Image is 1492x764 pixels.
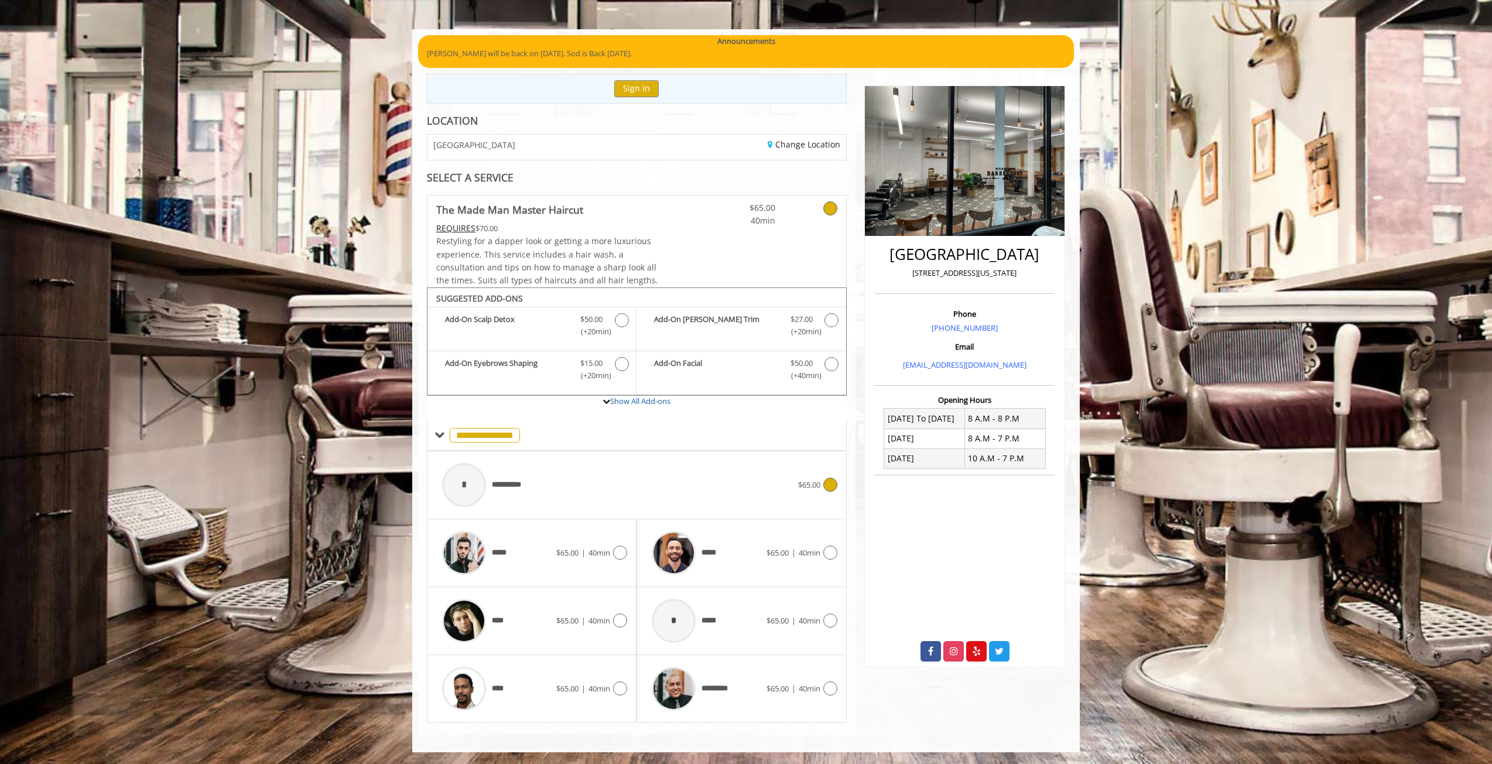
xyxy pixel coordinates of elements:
p: [PERSON_NAME] will be back on [DATE]. Sod is Back [DATE]. [427,47,1065,60]
span: $65.00 [798,479,820,490]
span: Restyling for a dapper look or getting a more luxurious experience. This service includes a hair ... [436,235,658,286]
b: Add-On Scalp Detox [445,313,569,338]
h3: Opening Hours [875,396,1055,404]
div: SELECT A SERVICE [427,172,847,183]
span: $50.00 [791,357,813,369]
a: Change Location [768,139,840,150]
h2: [GEOGRAPHIC_DATA] [878,246,1052,263]
td: 8 A.M - 8 P.M [964,409,1045,429]
span: 40min [588,683,610,694]
span: 40min [799,683,820,694]
span: (+20min ) [574,326,609,338]
label: Add-On Eyebrows Shaping [433,357,630,385]
span: | [792,615,796,626]
td: [DATE] [884,429,965,448]
span: $65.00 [766,547,789,558]
b: The Made Man Master Haircut [436,201,583,218]
span: $50.00 [580,313,603,326]
span: 40min [799,547,820,558]
span: This service needs some Advance to be paid before we block your appointment [436,222,475,234]
div: The Made Man Master Haircut Add-onS [427,287,847,396]
td: [DATE] To [DATE] [884,409,965,429]
a: [PHONE_NUMBER] [932,323,998,333]
b: Announcements [717,35,775,47]
a: [EMAIL_ADDRESS][DOMAIN_NAME] [903,359,1026,370]
span: (+20min ) [574,369,609,382]
div: $70.00 [436,222,672,235]
span: (+20min ) [784,326,819,338]
span: 40min [706,214,775,227]
span: $65.00 [766,615,789,626]
span: | [792,683,796,694]
h3: Phone [878,310,1052,318]
span: (+40min ) [784,369,819,382]
span: $15.00 [580,357,603,369]
span: $65.00 [766,683,789,694]
p: [STREET_ADDRESS][US_STATE] [878,267,1052,279]
h3: Email [878,342,1052,351]
span: $65.00 [706,201,775,214]
b: Add-On Eyebrows Shaping [445,357,569,382]
a: Show All Add-ons [610,396,670,406]
label: Add-On Facial [642,357,840,385]
span: $65.00 [556,615,579,626]
td: 8 A.M - 7 P.M [964,429,1045,448]
span: | [581,683,586,694]
span: $65.00 [556,683,579,694]
span: $65.00 [556,547,579,558]
span: 40min [588,615,610,626]
b: SUGGESTED ADD-ONS [436,293,523,304]
label: Add-On Beard Trim [642,313,840,341]
button: Sign In [614,80,659,97]
span: $27.00 [791,313,813,326]
span: | [581,547,586,558]
label: Add-On Scalp Detox [433,313,630,341]
b: Add-On Facial [654,357,778,382]
span: | [792,547,796,558]
span: | [581,615,586,626]
b: Add-On [PERSON_NAME] Trim [654,313,778,338]
span: [GEOGRAPHIC_DATA] [433,141,515,149]
span: 40min [588,547,610,558]
td: 10 A.M - 7 P.M [964,448,1045,468]
td: [DATE] [884,448,965,468]
b: LOCATION [427,114,478,128]
span: 40min [799,615,820,626]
